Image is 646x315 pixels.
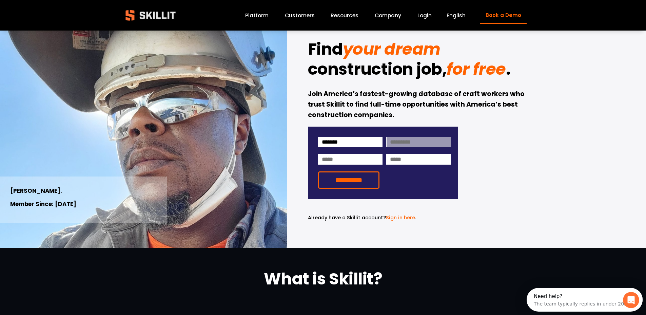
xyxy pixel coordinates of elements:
strong: [PERSON_NAME]. [10,187,62,195]
strong: construction job, [308,58,447,80]
strong: Find [308,38,343,60]
em: for free [447,58,506,80]
a: Customers [285,11,315,20]
em: your dream [343,38,441,60]
a: Login [417,11,432,20]
div: Need help? [7,6,102,11]
div: language picker [447,11,466,20]
strong: What is Skillit? [264,267,382,290]
a: Sign in here [386,214,415,221]
span: Resources [331,12,358,19]
img: Skillit [120,5,181,25]
strong: Member Since: [DATE] [10,200,76,208]
a: Book a Demo [480,7,526,24]
a: Platform [245,11,269,20]
a: folder dropdown [331,11,358,20]
span: English [447,12,466,19]
p: . [308,214,458,222]
iframe: Intercom live chat discovery launcher [527,288,643,312]
div: Open Intercom Messenger [3,3,122,21]
div: The team typically replies in under 20m [7,11,102,18]
strong: Join America’s fastest-growing database of craft workers who trust Skillit to find full-time oppo... [308,89,526,119]
strong: . [506,58,511,80]
iframe: Intercom live chat [623,292,639,308]
a: Company [375,11,401,20]
span: Already have a Skillit account? [308,214,386,221]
